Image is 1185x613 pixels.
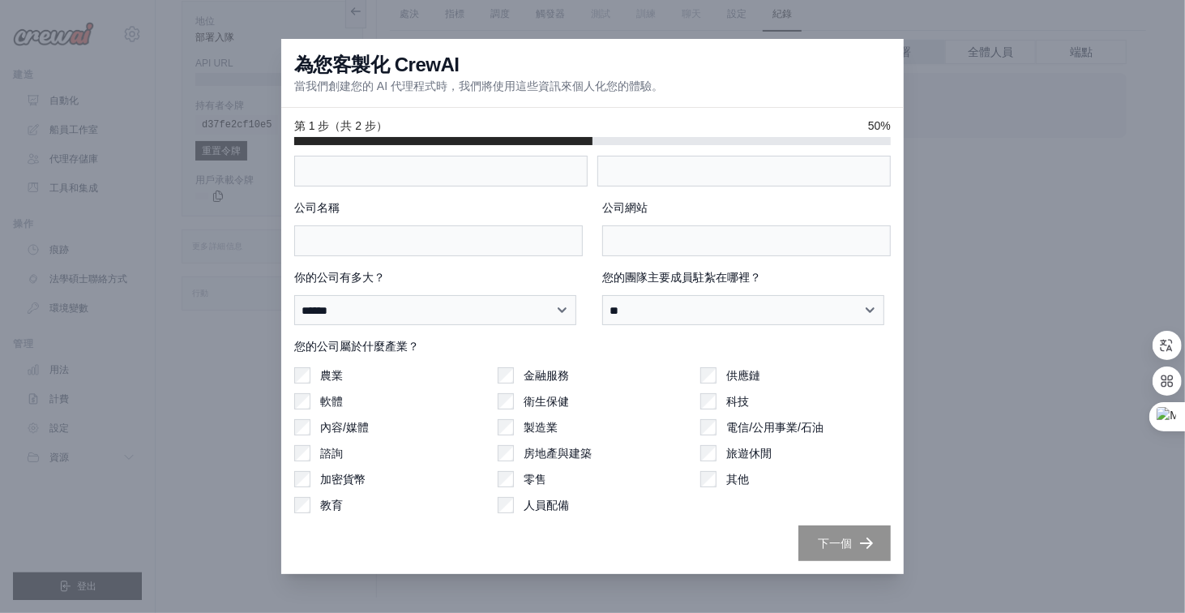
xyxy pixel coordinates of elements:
font: 你的公司有多大？ [294,271,385,284]
font: 旅遊休閒 [726,447,772,460]
font: 科技 [726,395,749,408]
font: 50% [868,119,891,132]
font: 金融服務 [524,369,569,382]
font: 第 1 步（共 2 步） [294,119,387,132]
font: 加密貨幣 [320,473,366,486]
font: 房地產與建築 [524,447,592,460]
font: 其他 [726,473,749,486]
font: 農業 [320,369,343,382]
font: 您的團隊主要成員駐紮在哪裡？ [602,271,761,284]
font: 下一個 [818,537,852,550]
font: 您的公司屬於什麼產業？ [294,340,419,353]
font: 為您客製化 CrewAI [294,54,460,75]
font: 製造業 [524,421,558,434]
font: 人員配備 [524,499,569,512]
font: 供應鏈 [726,369,760,382]
font: 公司名稱 [294,201,340,214]
font: 軟體 [320,395,343,408]
font: 衛生保健 [524,395,569,408]
iframe: 聊天小工具 [1104,535,1185,613]
font: 電信/公用事業/石油 [726,421,824,434]
font: 當我們創建您的 AI 代理程式時，我們將使用這些資訊來個人化您的體驗。 [294,79,663,92]
font: 教育 [320,499,343,512]
font: 公司網站 [602,201,648,214]
font: 內容/媒體 [320,421,369,434]
font: 諮詢 [320,447,343,460]
font: 零售 [524,473,546,486]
